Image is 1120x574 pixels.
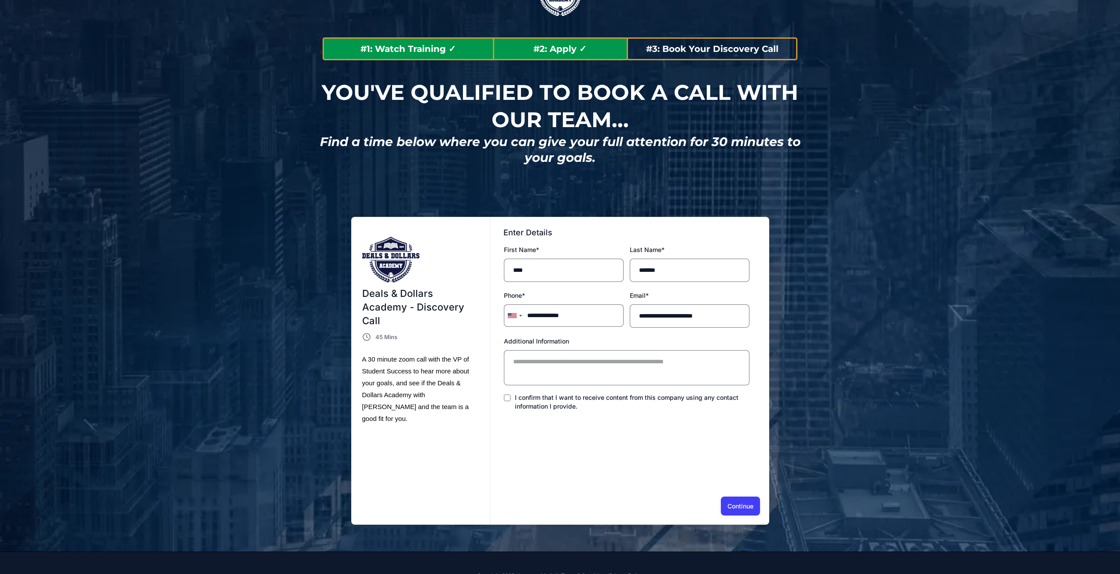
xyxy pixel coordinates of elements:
[721,497,760,515] button: Continue
[630,290,649,301] label: Email
[504,290,525,301] label: Phone
[320,134,801,165] em: Find a time below where you can give your full attention for 30 minutes to your goals.
[504,244,539,255] label: First Name
[362,287,480,327] h6: Deals & Dollars Academy - Discovery Call
[646,44,778,54] strong: #3: Book Your Discovery Call
[322,80,798,132] strong: You've qualified to book a call with our team...
[375,332,477,342] div: 45 Mins
[630,244,665,255] label: Last Name
[533,44,587,54] strong: #2: Apply ✓
[362,237,419,282] img: 8bcaba3e-c94e-4a1d-97a0-d29ef2fa3ad2.png
[362,355,469,422] span: A 30 minute zoom call with the VP of Student Success to hear more about your goals, and see if th...
[504,305,525,326] div: United States: +1
[515,394,738,410] span: I confirm that I want to receive content from this company using any contact information I provide.
[360,44,456,54] strong: #1: Watch Training ✓
[503,226,755,239] h4: Enter Details
[504,336,569,347] label: Additional Information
